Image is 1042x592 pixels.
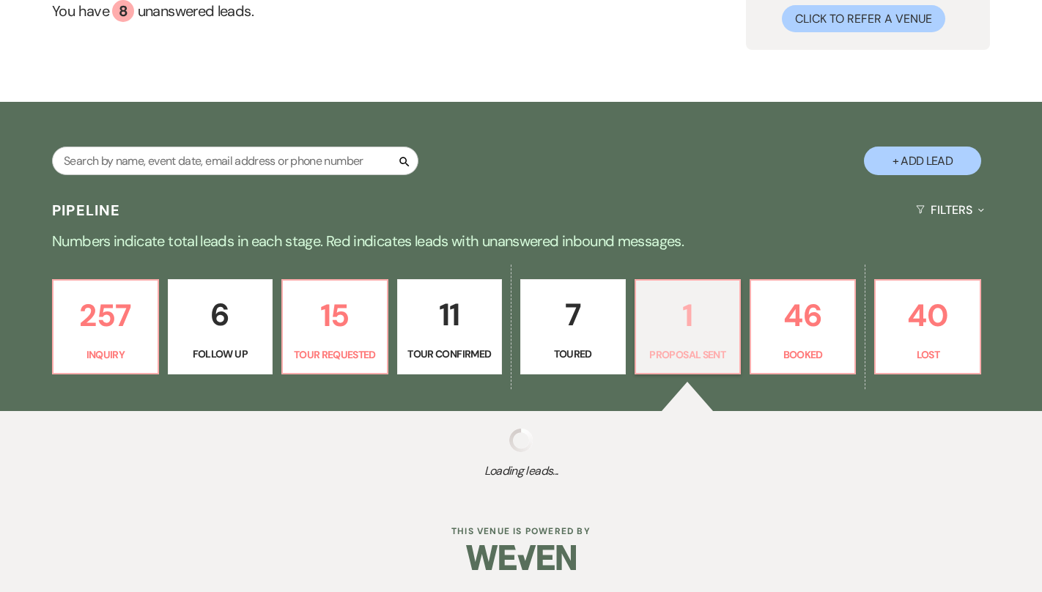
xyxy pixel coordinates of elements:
[760,347,846,363] p: Booked
[292,347,377,363] p: Tour Requested
[635,279,741,374] a: 1Proposal Sent
[177,346,263,362] p: Follow Up
[874,279,980,374] a: 40Lost
[509,429,533,452] img: loading spinner
[864,147,981,175] button: + Add Lead
[52,279,158,374] a: 257Inquiry
[168,279,273,374] a: 6Follow Up
[645,347,731,363] p: Proposal Sent
[645,291,731,340] p: 1
[530,290,616,339] p: 7
[407,290,492,339] p: 11
[782,5,945,32] button: Click to Refer a Venue
[281,279,388,374] a: 15Tour Requested
[62,347,148,363] p: Inquiry
[52,462,990,480] span: Loading leads...
[407,346,492,362] p: Tour Confirmed
[292,291,377,340] p: 15
[530,346,616,362] p: Toured
[177,290,263,339] p: 6
[884,347,970,363] p: Lost
[52,200,121,221] h3: Pipeline
[52,147,418,175] input: Search by name, event date, email address or phone number
[884,291,970,340] p: 40
[750,279,856,374] a: 46Booked
[466,532,576,583] img: Weven Logo
[520,279,625,374] a: 7Toured
[910,190,990,229] button: Filters
[62,291,148,340] p: 257
[760,291,846,340] p: 46
[397,279,502,374] a: 11Tour Confirmed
